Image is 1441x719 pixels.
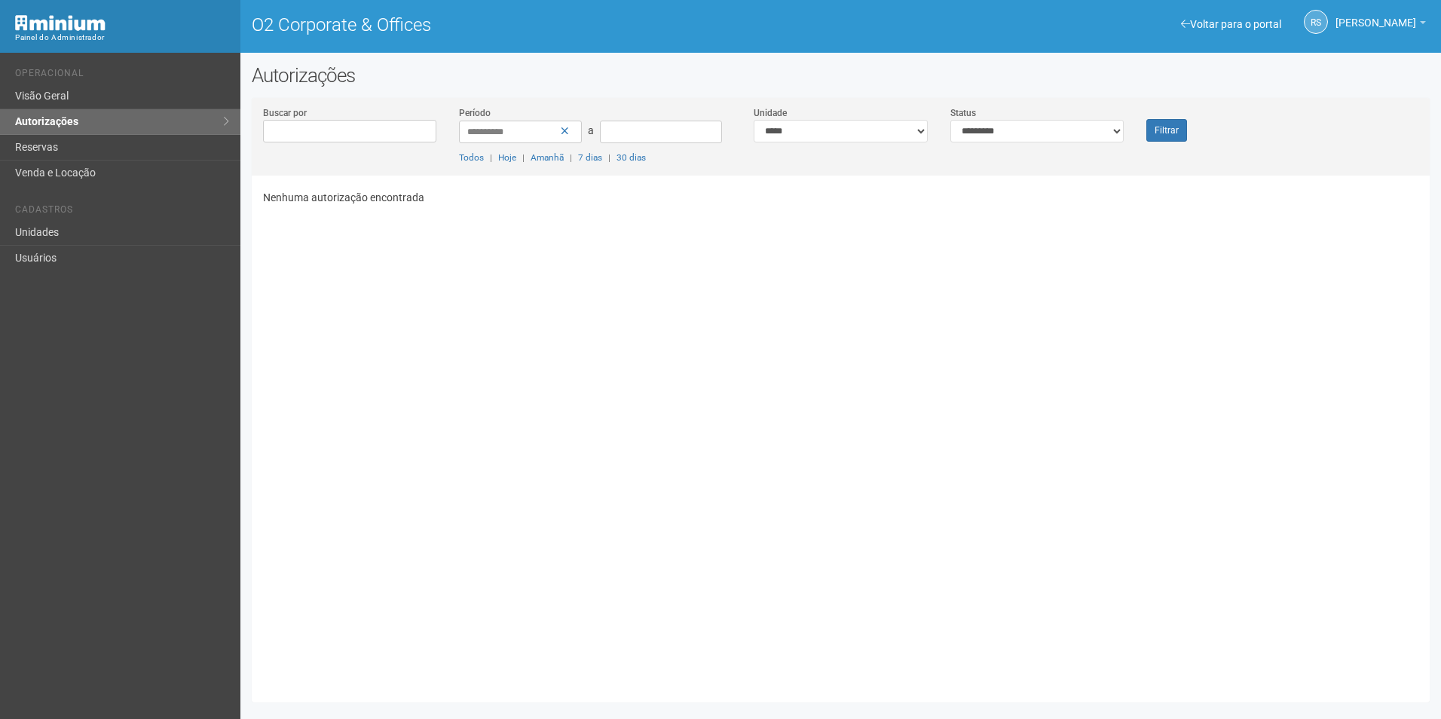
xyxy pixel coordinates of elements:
[490,152,492,163] span: |
[263,191,1418,204] p: Nenhuma autorização encontrada
[608,152,610,163] span: |
[1146,119,1187,142] button: Filtrar
[570,152,572,163] span: |
[459,106,491,120] label: Período
[1304,10,1328,34] a: RS
[1335,19,1426,31] a: [PERSON_NAME]
[950,106,976,120] label: Status
[15,15,106,31] img: Minium
[1181,18,1281,30] a: Voltar para o portal
[588,124,594,136] span: a
[498,152,516,163] a: Hoje
[459,152,484,163] a: Todos
[15,68,229,84] li: Operacional
[15,204,229,220] li: Cadastros
[754,106,787,120] label: Unidade
[531,152,564,163] a: Amanhã
[616,152,646,163] a: 30 dias
[252,15,830,35] h1: O2 Corporate & Offices
[578,152,602,163] a: 7 dias
[1335,2,1416,29] span: Rayssa Soares Ribeiro
[252,64,1430,87] h2: Autorizações
[15,31,229,44] div: Painel do Administrador
[263,106,307,120] label: Buscar por
[522,152,525,163] span: |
